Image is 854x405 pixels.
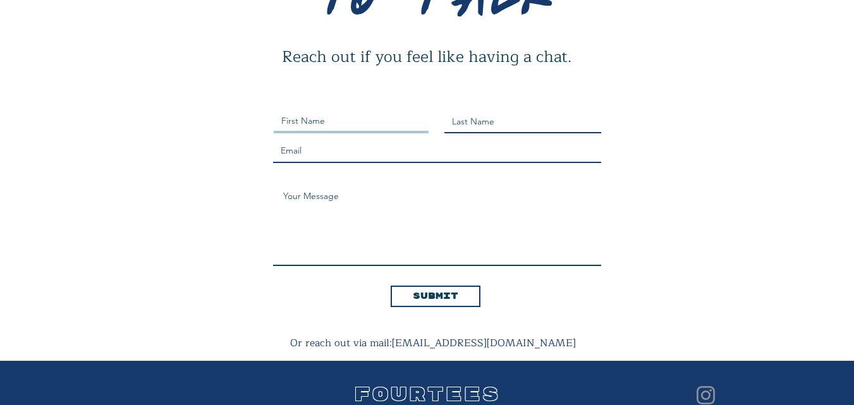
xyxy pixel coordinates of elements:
[273,140,601,163] input: Email
[444,111,601,133] input: Last Name
[282,44,571,70] span: Reach out if you feel like having a chat.
[274,111,429,133] input: First Name
[391,286,480,307] button: Submit
[392,335,576,351] a: [EMAIL_ADDRESS][DOMAIN_NAME]
[795,346,854,405] iframe: Wix Chat
[290,335,576,351] span: Or reach out via mail:
[413,290,458,303] span: Submit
